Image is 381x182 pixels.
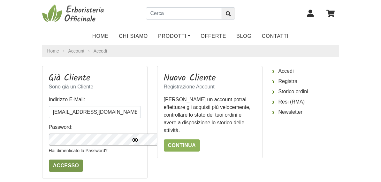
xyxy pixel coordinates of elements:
[49,106,141,118] input: Indirizzo E-Mail:
[94,48,107,54] a: Accedi
[164,73,256,84] h3: Nuovo Cliente
[164,96,256,134] p: [PERSON_NAME] un account potrai effettuare gli acquisti più velocemente, controllare lo stato dei...
[47,48,59,54] a: Home
[272,66,339,76] a: Accedi
[87,30,114,43] a: Home
[164,139,200,152] a: Continua
[272,87,339,97] a: Storico ordini
[114,30,153,43] a: Chi Siamo
[49,96,85,103] label: Indirizzo E-Mail:
[42,4,106,23] img: Erboristeria Officinale
[153,30,195,43] a: Prodotti
[195,30,231,43] a: OFFERTE
[49,160,83,172] input: Accesso
[49,83,141,91] p: Sono già un Cliente
[272,97,339,107] a: Resi (RMA)
[49,148,108,153] a: Hai dimenticato la Password?
[231,30,257,43] a: Blog
[164,83,256,91] p: Registrazione Account
[272,76,339,87] a: Registra
[68,48,85,54] a: Account
[272,107,339,117] a: Newsletter
[49,73,141,84] h3: Già Cliente
[49,123,73,131] label: Password:
[42,45,339,57] nav: breadcrumb
[146,7,222,20] input: Cerca
[257,30,294,43] a: Contatti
